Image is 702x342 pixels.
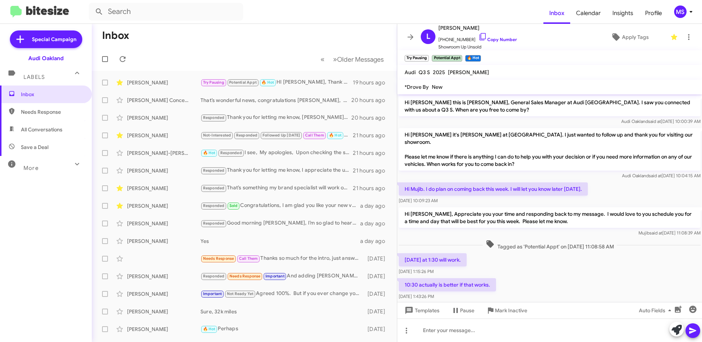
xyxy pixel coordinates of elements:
span: said at [649,230,662,236]
div: [PERSON_NAME] [127,185,200,192]
span: Needs Response [203,256,234,261]
span: Responded [203,115,225,120]
button: Auto Fields [633,304,680,317]
div: a day ago [360,237,391,245]
span: [DATE] 1:15:26 PM [399,269,434,274]
span: Responded [203,168,225,173]
p: Hi [PERSON_NAME] it's [PERSON_NAME] at [GEOGRAPHIC_DATA]. I just wanted to follow up and thank yo... [399,128,701,171]
div: [PERSON_NAME] [127,202,200,210]
span: Not-Interested [203,133,231,138]
div: 20 hours ago [351,97,391,104]
span: Showroom Up Unsold [438,43,517,51]
button: Previous [316,52,329,67]
span: Followed Up [DATE] [263,133,300,138]
div: That’s wonderful news, congratulations [PERSON_NAME], I’ll follow up with our finance team to get... [200,97,351,104]
span: said at [649,173,662,178]
span: [PERSON_NAME] [438,23,517,32]
div: [PERSON_NAME] [127,114,200,121]
div: [DATE] [364,325,391,333]
div: Agreed 100%. But if you ever change you mind, please do not hesitate to reach out. I’m here to help. [200,290,364,298]
div: a day ago [360,220,391,227]
div: Congratulations, I am glad you like your new vehicle and wish you many many happy miles. Let me k... [200,201,360,210]
span: 🔥 Hot [203,327,216,331]
span: 2025 [433,69,445,76]
span: Auto Fields [639,304,674,317]
span: Mujib [DATE] 11:08:39 AM [638,230,701,236]
span: Special Campaign [32,36,76,43]
span: Q3 S [419,69,430,76]
div: 19 hours ago [353,79,391,86]
span: « [321,55,325,64]
span: L [426,31,430,43]
span: Pause [460,304,474,317]
span: 🔥 Hot [329,133,341,138]
div: I see, My apologies, Upon checking the status of the vehicle, It seems like the vehicle was sold. [200,149,353,157]
button: Apply Tags [592,30,667,44]
span: Older Messages [337,55,384,63]
div: 21 hours ago [353,132,391,139]
button: Pause [445,304,480,317]
span: [PHONE_NUMBER] [438,32,517,43]
span: Potential Appt [229,80,257,85]
span: Responded [203,274,225,279]
p: Hi [PERSON_NAME] this is [PERSON_NAME], General Sales Manager at Audi [GEOGRAPHIC_DATA]. I saw yo... [399,96,701,116]
span: Needs Response [229,274,261,279]
div: Perhaps [200,325,364,333]
span: Apply Tags [622,30,649,44]
div: [PERSON_NAME] Concepts Llc [127,97,200,104]
div: 21 hours ago [353,149,391,157]
span: 🔥 Hot [203,150,216,155]
p: Hi Mujib. I do plan on coming back this week. I will let you know later [DATE]. [399,182,588,196]
span: said at [648,119,661,124]
span: Responded [203,221,225,226]
div: Thank you for letting me know, [PERSON_NAME]. I appreciate you already coming in. I’d love to per... [200,113,351,122]
div: Sure, 32k miles [200,308,364,315]
a: Calendar [570,3,607,24]
span: Templates [403,304,439,317]
div: And adding [PERSON_NAME] here who is also a cofounder and can help :) [200,272,364,280]
div: HI [PERSON_NAME], Thank you so much for confirming your appointment with us for [DATE] at 10:30am... [200,78,353,87]
div: [DATE] [364,308,391,315]
span: Inbox [21,91,83,98]
span: Try Pausing [203,80,224,85]
span: Save a Deal [21,143,48,151]
span: » [333,55,337,64]
input: Search [89,3,243,21]
div: 20 hours ago [351,114,391,121]
div: 21 hours ago [353,167,391,174]
span: All Conversations [21,126,62,133]
a: Inbox [543,3,570,24]
div: That’s something my brand specialist will work on together with one of my sales managers, and the... [200,184,353,192]
span: Sold [229,203,238,208]
small: 🔥 Hot [465,55,481,62]
div: [PERSON_NAME] [127,273,200,280]
div: Thank you for letting me know, I appreciate the update. If you have another vehicle in mind or so... [200,166,353,175]
span: *Drove By [405,84,429,90]
span: Mark Inactive [495,304,527,317]
button: Next [329,52,388,67]
span: [DATE] 10:09:23 AM [399,198,438,203]
div: [DATE] [364,290,391,298]
small: Try Pausing [405,55,429,62]
a: Copy Number [478,37,517,42]
span: Tagged as 'Potential Appt' on [DATE] 11:08:58 AM [483,240,617,250]
div: Good morning [PERSON_NAME], I’m so glad to hear that and happy [PERSON_NAME] was able to take gre... [200,219,360,228]
div: MS [674,6,687,18]
div: [DATE] [364,273,391,280]
span: New [432,84,442,90]
div: Thanks so much for the intro, just answered on the other group chat! [200,254,364,263]
span: [PERSON_NAME] [448,69,489,76]
div: [PERSON_NAME] [127,237,200,245]
p: Hi [PERSON_NAME], Appreciate you your time and responding back to my message. I would love to you... [399,207,701,228]
span: Not Ready Yet [227,291,254,296]
p: 10:30 actually is better if that works. [399,278,496,291]
span: Responded [203,186,225,190]
span: More [23,165,39,171]
a: Insights [607,3,639,24]
span: [DATE] 1:43:26 PM [399,294,434,299]
span: Profile [639,3,668,24]
div: 21 hours ago [353,185,391,192]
